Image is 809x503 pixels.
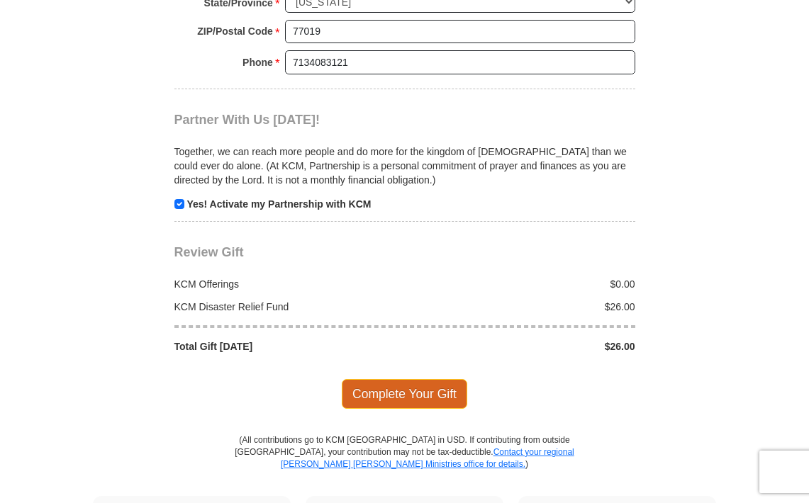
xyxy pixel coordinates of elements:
div: KCM Disaster Relief Fund [167,300,405,314]
p: Together, we can reach more people and do more for the kingdom of [DEMOGRAPHIC_DATA] than we coul... [174,145,635,187]
strong: ZIP/Postal Code [197,21,273,41]
div: $0.00 [405,277,643,291]
div: $26.00 [405,300,643,314]
strong: Yes! Activate my Partnership with KCM [186,198,371,210]
span: Complete Your Gift [342,379,467,409]
p: (All contributions go to KCM [GEOGRAPHIC_DATA] in USD. If contributing from outside [GEOGRAPHIC_D... [235,434,575,496]
div: KCM Offerings [167,277,405,291]
span: Partner With Us [DATE]! [174,113,320,127]
div: $26.00 [405,339,643,354]
strong: Phone [242,52,273,72]
div: Total Gift [DATE] [167,339,405,354]
span: Review Gift [174,245,244,259]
